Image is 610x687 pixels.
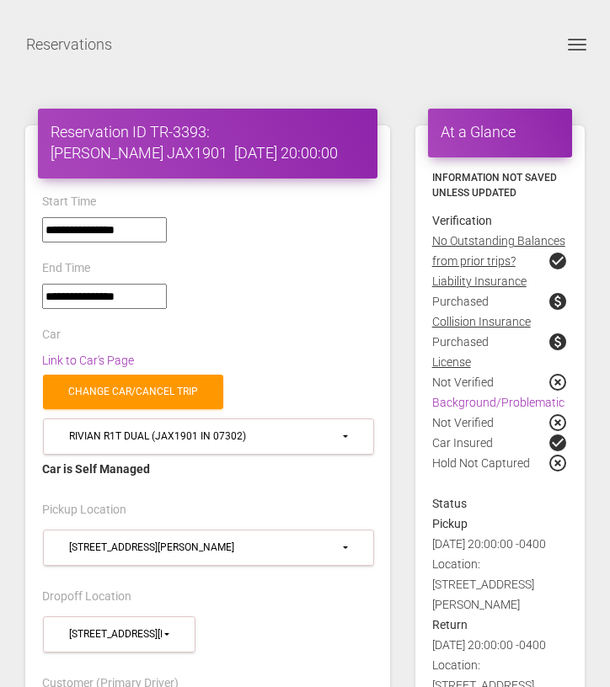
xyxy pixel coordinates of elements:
h4: At a Glance [441,121,559,142]
label: Car [42,327,61,343]
u: License [432,355,471,369]
label: Dropoff Location [42,588,131,605]
div: Car Insured [420,433,581,453]
button: 129 Montgomery St. (07302) [43,616,195,652]
span: paid [548,332,568,352]
div: Not Verified [420,413,581,433]
strong: Pickup [432,517,468,530]
h4: Reservation ID TR-3393: [PERSON_NAME] JAX1901 [DATE] 20:00:00 [51,121,365,163]
u: No Outstanding Balances from prior trips? [432,234,565,268]
button: 129 Montgomery St. (07302) [43,530,374,566]
button: Toggle navigation [557,35,597,55]
a: Reservations [26,24,112,66]
span: highlight_off [548,372,568,392]
div: Hold Not Captured [420,453,581,493]
span: check_circle [548,251,568,271]
span: highlight_off [548,413,568,433]
u: Liability Insurance [432,274,527,288]
strong: Status [432,497,467,510]
label: Pickup Location [42,502,126,519]
a: Background/Problematic [432,396,565,409]
strong: Verification [432,214,492,227]
strong: Return [432,618,468,631]
label: End Time [42,260,90,277]
div: Purchased [420,291,581,312]
u: Collision Insurance [432,315,531,328]
div: Not Verified [420,372,581,392]
a: Change car/cancel trip [43,375,223,409]
span: paid [548,291,568,312]
button: Rivian R1T Dual (JAX1901 in 07302) [43,418,374,455]
div: Rivian R1T Dual (JAX1901 in 07302) [69,429,340,444]
span: check_circle [548,433,568,453]
label: Start Time [42,194,96,210]
span: [DATE] 20:00:00 -0400 Location: [STREET_ADDRESS][PERSON_NAME] [432,537,546,611]
a: Link to Car's Page [42,354,134,367]
div: [STREET_ADDRESS][PERSON_NAME] [69,541,340,555]
div: Purchased [420,332,581,352]
span: highlight_off [548,453,568,473]
div: Car is Self Managed [42,459,373,479]
div: [STREET_ADDRESS][PERSON_NAME] [69,627,162,642]
h6: Information not saved unless updated [432,170,568,200]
